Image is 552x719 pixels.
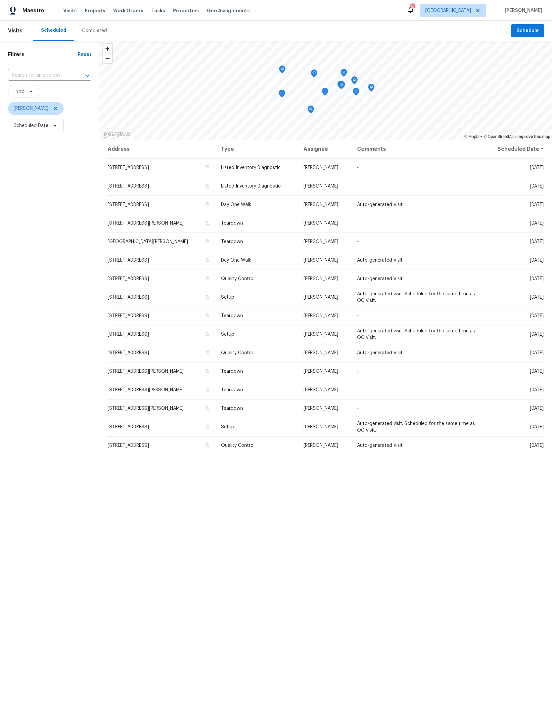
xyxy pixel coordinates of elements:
[221,406,243,411] span: Teardown
[221,202,251,207] span: Day One Walk
[85,7,105,14] span: Projects
[303,443,338,448] span: [PERSON_NAME]
[357,184,359,189] span: -
[303,351,338,355] span: [PERSON_NAME]
[205,331,210,337] button: Copy Address
[221,369,243,374] span: Teardown
[357,276,403,281] span: Auto-generated Visit
[221,388,243,392] span: Teardown
[108,295,149,300] span: [STREET_ADDRESS]
[357,258,403,263] span: Auto-generated Visit
[205,405,210,411] button: Copy Address
[205,442,210,448] button: Copy Address
[221,425,234,429] span: Setup
[307,106,314,116] div: Map marker
[303,425,338,429] span: [PERSON_NAME]
[357,221,359,226] span: -
[221,314,243,318] span: Teardown
[205,220,210,226] button: Copy Address
[108,314,149,318] span: [STREET_ADDRESS]
[530,351,544,355] span: [DATE]
[216,140,299,158] th: Type
[108,406,184,411] span: [STREET_ADDRESS][PERSON_NAME]
[303,332,338,337] span: [PERSON_NAME]
[205,387,210,393] button: Copy Address
[303,202,338,207] span: [PERSON_NAME]
[322,88,328,98] div: Map marker
[530,202,544,207] span: [DATE]
[303,295,338,300] span: [PERSON_NAME]
[221,332,234,337] span: Setup
[464,134,483,139] a: Mapbox
[357,388,359,392] span: -
[530,239,544,244] span: [DATE]
[298,140,351,158] th: Assignee
[410,4,415,11] div: 9
[205,257,210,263] button: Copy Address
[517,27,539,35] span: Schedule
[357,329,475,340] span: Auto-generated visit. Scheduled for the same time as QC Visit.
[221,258,251,263] span: Day One Walk
[339,81,345,91] div: Map marker
[205,238,210,244] button: Copy Address
[8,23,23,38] span: Visits
[303,239,338,244] span: [PERSON_NAME]
[357,165,359,170] span: -
[221,221,243,226] span: Teardown
[303,388,338,392] span: [PERSON_NAME]
[107,140,216,158] th: Address
[530,258,544,263] span: [DATE]
[303,258,338,263] span: [PERSON_NAME]
[357,443,403,448] span: Auto-generated Visit
[221,295,234,300] span: Setup
[82,27,107,34] div: Completed
[173,7,199,14] span: Properties
[352,140,483,158] th: Comments
[108,165,149,170] span: [STREET_ADDRESS]
[530,276,544,281] span: [DATE]
[108,258,149,263] span: [STREET_ADDRESS]
[108,239,188,244] span: [GEOGRAPHIC_DATA][PERSON_NAME]
[108,388,184,392] span: [STREET_ADDRESS][PERSON_NAME]
[303,369,338,374] span: [PERSON_NAME]
[205,313,210,318] button: Copy Address
[341,69,347,79] div: Map marker
[303,221,338,226] span: [PERSON_NAME]
[207,7,250,14] span: Geo Assignments
[108,369,184,374] span: [STREET_ADDRESS][PERSON_NAME]
[103,54,112,63] button: Zoom out
[108,184,149,189] span: [STREET_ADDRESS]
[357,421,475,433] span: Auto-generated visit. Scheduled for the same time as QC Visit.
[303,314,338,318] span: [PERSON_NAME]
[483,134,516,139] a: OpenStreetMap
[205,164,210,170] button: Copy Address
[483,140,544,158] th: Scheduled Date ↑
[357,314,359,318] span: -
[357,369,359,374] span: -
[353,88,359,98] div: Map marker
[14,105,48,112] span: [PERSON_NAME]
[530,165,544,170] span: [DATE]
[279,65,286,76] div: Map marker
[108,443,149,448] span: [STREET_ADDRESS]
[108,202,149,207] span: [STREET_ADDRESS]
[78,51,91,58] div: Reset
[205,183,210,189] button: Copy Address
[530,406,544,411] span: [DATE]
[108,221,184,226] span: [STREET_ADDRESS][PERSON_NAME]
[221,239,243,244] span: Teardown
[8,51,78,58] h1: Filters
[108,425,149,429] span: [STREET_ADDRESS]
[205,350,210,356] button: Copy Address
[530,425,544,429] span: [DATE]
[530,221,544,226] span: [DATE]
[108,276,149,281] span: [STREET_ADDRESS]
[221,443,254,448] span: Quality Control
[530,388,544,392] span: [DATE]
[108,351,149,355] span: [STREET_ADDRESS]
[221,276,254,281] span: Quality Control
[221,351,254,355] span: Quality Control
[108,332,149,337] span: [STREET_ADDRESS]
[205,201,210,207] button: Copy Address
[14,88,24,95] span: Type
